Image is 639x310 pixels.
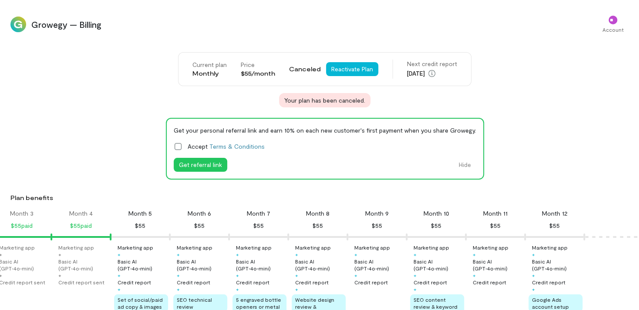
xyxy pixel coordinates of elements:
[177,258,227,272] div: Basic AI (GPT‑4o‑mini)
[532,244,568,251] div: Marketing app
[532,279,565,286] div: Credit report
[532,297,569,310] span: Google Ads account setup
[414,251,417,258] div: +
[236,258,286,272] div: Basic AI (GPT‑4o‑mini)
[192,69,227,78] div: Monthly
[532,286,535,293] div: +
[174,158,227,172] button: Get referral link
[414,286,417,293] div: +
[10,193,636,202] div: Plan benefits
[236,244,272,251] div: Marketing app
[11,220,33,231] div: $55 paid
[177,297,212,310] span: SEO technical review
[365,209,389,218] div: Month 9
[118,258,168,272] div: Basic AI (GPT‑4o‑mini)
[128,209,152,218] div: Month 5
[284,96,365,105] span: Your plan has been canceled.
[414,272,417,279] div: +
[177,251,180,258] div: +
[490,220,501,231] div: $55
[174,126,476,135] div: Get your personal referral link and earn 10% on each new customer's first payment when you share ...
[532,258,582,272] div: Basic AI (GPT‑4o‑mini)
[407,68,457,79] div: [DATE]
[372,220,382,231] div: $55
[118,244,153,251] div: Marketing app
[188,209,211,218] div: Month 6
[236,279,269,286] div: Credit report
[31,18,592,30] span: Growegy — Billing
[177,272,180,279] div: +
[473,279,506,286] div: Credit report
[253,220,264,231] div: $55
[473,258,523,272] div: Basic AI (GPT‑4o‑mini)
[454,158,476,172] button: Hide
[236,251,239,258] div: +
[177,244,212,251] div: Marketing app
[602,26,624,33] div: Account
[414,244,449,251] div: Marketing app
[354,244,390,251] div: Marketing app
[424,209,449,218] div: Month 10
[532,251,535,258] div: +
[295,272,298,279] div: +
[289,65,321,73] span: Canceled
[354,258,405,272] div: Basic AI (GPT‑4o‑mini)
[473,272,476,279] div: +
[326,62,378,76] button: Reactivate Plan
[306,209,330,218] div: Month 8
[407,60,457,68] div: Next credit report
[236,286,239,293] div: +
[58,244,94,251] div: Marketing app
[58,251,61,258] div: +
[295,279,329,286] div: Credit report
[414,279,447,286] div: Credit report
[295,286,298,293] div: +
[118,297,163,310] span: Set of social/paid ad copy & images
[58,258,109,272] div: Basic AI (GPT‑4o‑mini)
[549,220,560,231] div: $55
[118,272,121,279] div: +
[241,60,275,69] div: Price
[135,220,145,231] div: $55
[209,143,265,150] a: Terms & Conditions
[70,220,92,231] div: $55 paid
[295,258,346,272] div: Basic AI (GPT‑4o‑mini)
[414,258,464,272] div: Basic AI (GPT‑4o‑mini)
[118,251,121,258] div: +
[177,286,180,293] div: +
[431,220,441,231] div: $55
[473,251,476,258] div: +
[354,272,357,279] div: +
[532,272,535,279] div: +
[192,60,227,69] div: Current plan
[354,251,357,258] div: +
[69,209,93,218] div: Month 4
[542,209,568,218] div: Month 12
[295,244,331,251] div: Marketing app
[247,209,270,218] div: Month 7
[188,142,265,151] span: Accept
[118,286,121,293] div: +
[10,209,34,218] div: Month 3
[241,69,275,78] div: $55/month
[58,279,104,286] div: Credit report sent
[177,279,210,286] div: Credit report
[295,251,298,258] div: +
[118,279,151,286] div: Credit report
[354,279,388,286] div: Credit report
[236,272,239,279] div: +
[313,220,323,231] div: $55
[473,244,508,251] div: Marketing app
[194,220,205,231] div: $55
[483,209,508,218] div: Month 11
[58,272,61,279] div: +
